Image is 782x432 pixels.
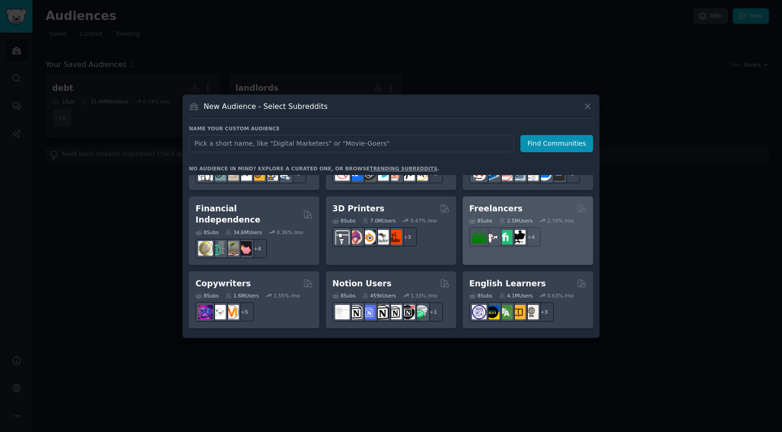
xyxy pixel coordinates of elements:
img: KeepWriting [211,305,226,319]
img: BestNotionTemplates [400,305,415,319]
div: 8 Sub s [332,217,356,224]
div: + 3 [398,227,417,247]
div: 1.55 % /mo [274,292,300,299]
img: FreeNotionTemplates [361,305,376,319]
img: Learn_English [524,305,539,319]
div: + 3 [534,302,554,322]
h2: Financial Independence [195,203,300,226]
img: fatFIRE [237,241,252,256]
button: Find Communities [520,135,593,152]
img: EnglishLearning [485,305,499,319]
img: UKPersonalFinance [198,241,213,256]
img: 3Dprinting [335,230,350,244]
img: freelance_forhire [485,230,499,244]
div: 8 Sub s [469,217,492,224]
img: FinancialPlanning [211,241,226,256]
div: 8 Sub s [469,292,492,299]
img: LearnEnglishOnReddit [511,305,526,319]
div: 1.33 % /mo [411,292,437,299]
a: trending subreddits [370,166,437,171]
img: blender [361,230,376,244]
h2: Copywriters [195,278,251,290]
h2: 3D Printers [332,203,384,215]
img: 3Dmodeling [348,230,363,244]
img: Fiverr [498,230,512,244]
img: ender3 [374,230,389,244]
img: Notiontemplates [335,305,350,319]
input: Pick a short name, like "Digital Marketers" or "Movie-Goers" [189,135,514,152]
img: forhire [472,230,486,244]
div: 2.5M Users [499,217,533,224]
div: 0.36 % /mo [277,229,303,236]
div: 0.63 % /mo [547,292,574,299]
div: 7.0M Users [362,217,396,224]
img: AskNotion [387,305,402,319]
img: SEO [198,305,213,319]
img: content_marketing [224,305,239,319]
img: language_exchange [498,305,512,319]
h2: English Learners [469,278,546,290]
div: 0.47 % /mo [411,217,437,224]
h3: New Audience - Select Subreddits [204,101,328,111]
div: 8 Sub s [195,292,219,299]
div: No audience in mind? Explore a curated one, or browse . [189,165,439,172]
div: + 4 [521,227,541,247]
img: Fire [224,241,239,256]
h3: Name your custom audience [189,125,593,132]
img: Freelancers [511,230,526,244]
div: 34.6M Users [225,229,262,236]
div: 2.70 % /mo [547,217,574,224]
div: 8 Sub s [195,229,219,236]
div: 4.1M Users [499,292,533,299]
img: languagelearning [472,305,486,319]
div: + 1 [424,302,443,322]
img: NotionPromote [413,305,428,319]
img: NotionGeeks [374,305,389,319]
div: + 5 [235,302,254,322]
h2: Freelancers [469,203,523,215]
img: notioncreations [348,305,363,319]
div: 1.6M Users [225,292,259,299]
div: + 4 [248,239,267,258]
img: FixMyPrint [387,230,402,244]
h2: Notion Users [332,278,391,290]
div: 459k Users [362,292,396,299]
div: 8 Sub s [332,292,356,299]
